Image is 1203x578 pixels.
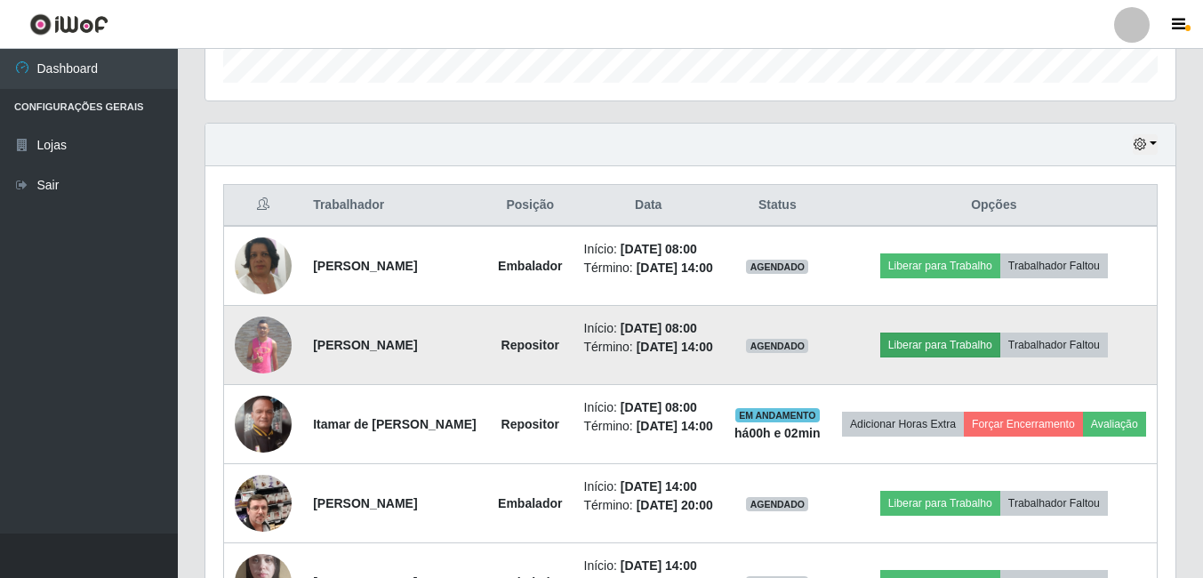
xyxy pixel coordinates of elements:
[621,400,697,414] time: [DATE] 08:00
[584,557,713,575] li: Início:
[724,185,831,227] th: Status
[1000,333,1108,357] button: Trabalhador Faltou
[29,13,108,36] img: CoreUI Logo
[302,185,487,227] th: Trabalhador
[734,426,821,440] strong: há 00 h e 02 min
[964,412,1083,437] button: Forçar Encerramento
[637,498,713,512] time: [DATE] 20:00
[637,419,713,433] time: [DATE] 14:00
[487,185,573,227] th: Posição
[842,412,964,437] button: Adicionar Horas Extra
[313,417,477,431] strong: Itamar de [PERSON_NAME]
[1000,491,1108,516] button: Trabalhador Faltou
[235,317,292,373] img: 1705532725952.jpeg
[637,340,713,354] time: [DATE] 14:00
[584,417,713,436] li: Término:
[313,259,417,273] strong: [PERSON_NAME]
[498,259,562,273] strong: Embalador
[501,338,559,352] strong: Repositor
[746,497,808,511] span: AGENDADO
[584,259,713,277] li: Término:
[235,215,292,317] img: 1676496034794.jpeg
[235,453,292,554] img: 1699235527028.jpeg
[498,496,562,510] strong: Embalador
[501,417,559,431] strong: Repositor
[1083,412,1146,437] button: Avaliação
[880,253,1000,278] button: Liberar para Trabalho
[584,338,713,357] li: Término:
[880,333,1000,357] button: Liberar para Trabalho
[573,185,724,227] th: Data
[831,185,1158,227] th: Opções
[235,396,292,453] img: 1745442730986.jpeg
[313,338,417,352] strong: [PERSON_NAME]
[880,491,1000,516] button: Liberar para Trabalho
[746,339,808,353] span: AGENDADO
[584,319,713,338] li: Início:
[584,478,713,496] li: Início:
[621,479,697,494] time: [DATE] 14:00
[621,558,697,573] time: [DATE] 14:00
[313,496,417,510] strong: [PERSON_NAME]
[735,408,820,422] span: EM ANDAMENTO
[584,496,713,515] li: Término:
[584,240,713,259] li: Início:
[621,242,697,256] time: [DATE] 08:00
[637,261,713,275] time: [DATE] 14:00
[621,321,697,335] time: [DATE] 08:00
[584,398,713,417] li: Início:
[746,260,808,274] span: AGENDADO
[1000,253,1108,278] button: Trabalhador Faltou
